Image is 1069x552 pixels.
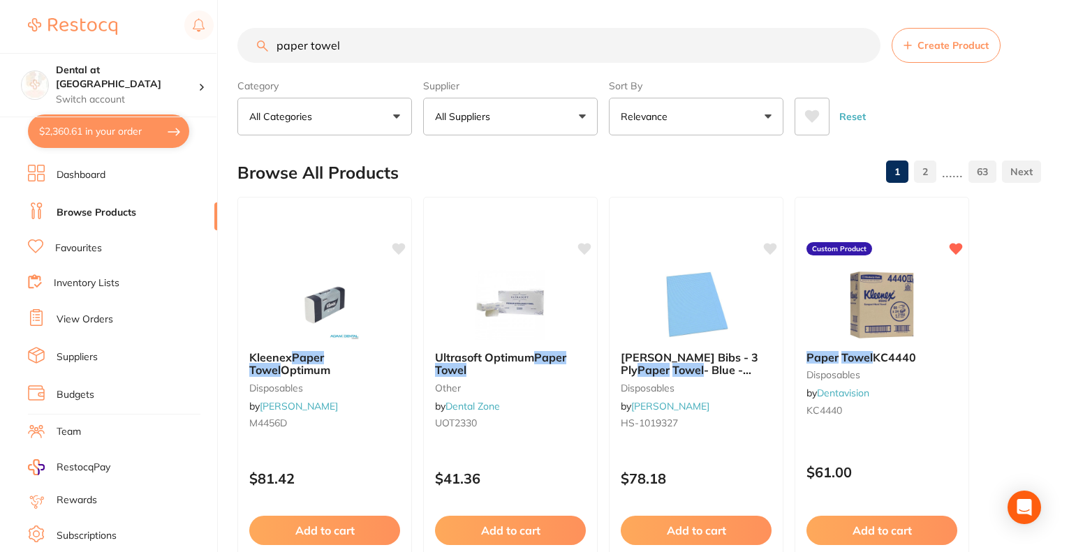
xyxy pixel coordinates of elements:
img: RestocqPay [28,459,45,475]
span: KC4440 [806,404,842,417]
a: Inventory Lists [54,276,119,290]
button: Add to cart [249,516,400,545]
p: Switch account [56,93,198,107]
span: Create Product [917,40,989,51]
a: [PERSON_NAME] [260,400,338,412]
label: Custom Product [806,242,872,256]
a: RestocqPay [28,459,110,475]
p: $81.42 [249,470,400,486]
em: Paper [292,350,324,364]
a: 2 [914,158,936,186]
span: RestocqPay [57,461,110,475]
button: Add to cart [435,516,586,545]
span: by [435,400,500,412]
button: Relevance [609,98,783,135]
button: Reset [835,98,870,135]
span: Ultrasoft Optimum [435,350,534,364]
b: Kleenex Paper Towel Optimum [249,351,400,377]
small: disposables [806,369,957,380]
label: Sort By [609,80,783,92]
a: Dentavision [817,387,869,399]
button: All Suppliers [423,98,598,135]
em: Paper [534,350,566,364]
em: Towel [672,363,704,377]
a: Dental Zone [445,400,500,412]
span: M4456D [249,417,287,429]
button: Add to cart [806,516,957,545]
img: Kleenex Paper Towel Optimum [279,270,370,340]
span: Kleenex [249,350,292,364]
a: 1 [886,158,908,186]
span: KC4440 [873,350,916,364]
button: Add to cart [621,516,772,545]
span: by [249,400,338,412]
b: Paper Towel KC4440 [806,351,957,364]
a: Restocq Logo [28,10,117,43]
p: $78.18 [621,470,772,486]
a: Budgets [57,388,94,402]
span: - Blue - 48cm x 33cm, 500-Pack [621,363,751,389]
button: All Categories [237,98,412,135]
span: by [806,387,869,399]
small: disposables [249,382,400,394]
img: Dental at Joondalup [22,71,48,98]
span: by [621,400,709,412]
label: Supplier [423,80,598,92]
img: Henry Schein Bibs - 3 Ply Paper Towel - Blue - 48cm x 33cm, 500-Pack [651,270,742,340]
span: Optimum [281,363,330,377]
label: Category [237,80,412,92]
em: Towel [435,363,466,377]
em: Towel [841,350,873,364]
p: All Suppliers [435,110,496,124]
small: disposables [621,382,772,394]
a: View Orders [57,313,113,327]
em: Paper [806,350,839,364]
button: Create Product [892,28,1001,63]
img: Paper Towel KC4440 [836,270,927,340]
a: 63 [968,158,996,186]
a: [PERSON_NAME] [631,400,709,412]
p: Relevance [621,110,673,124]
a: Favourites [55,241,102,255]
a: Dashboard [57,168,105,182]
input: Search Products [237,28,880,63]
span: UOT2330 [435,417,477,429]
em: Towel [249,363,281,377]
b: Ultrasoft Optimum Paper Towel [435,351,586,377]
span: [PERSON_NAME] Bibs - 3 Ply [621,350,758,377]
p: $61.00 [806,464,957,480]
div: Open Intercom Messenger [1008,491,1041,524]
span: HS-1019327 [621,417,678,429]
a: Suppliers [57,350,98,364]
em: Paper [637,363,670,377]
img: Restocq Logo [28,18,117,35]
a: Browse Products [57,206,136,220]
b: Henry Schein Bibs - 3 Ply Paper Towel - Blue - 48cm x 33cm, 500-Pack [621,351,772,377]
p: ...... [942,164,963,180]
a: Rewards [57,493,97,507]
p: All Categories [249,110,318,124]
p: $41.36 [435,470,586,486]
button: $2,360.61 in your order [28,114,189,148]
a: Team [57,425,81,439]
a: Subscriptions [57,529,117,543]
small: other [435,382,586,394]
h2: Browse All Products [237,163,399,183]
h4: Dental at Joondalup [56,64,198,91]
img: Ultrasoft Optimum Paper Towel [465,270,556,340]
